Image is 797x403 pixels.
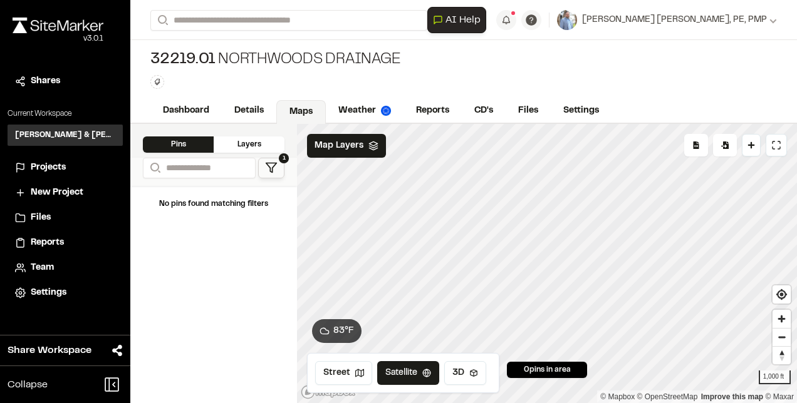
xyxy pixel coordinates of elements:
[759,370,791,384] div: 1,000 ft
[333,324,354,338] span: 83 ° F
[31,186,83,200] span: New Project
[150,99,222,123] a: Dashboard
[381,106,391,116] img: precipai.png
[150,10,173,31] button: Search
[684,134,708,156] div: No pins available to export
[15,236,115,250] a: Reports
[279,153,289,163] span: 1
[31,211,51,225] span: Files
[765,392,794,401] a: Maxar
[15,161,115,175] a: Projects
[701,392,763,401] a: Map feedback
[444,361,486,385] button: 3D
[276,100,326,124] a: Maps
[524,364,571,375] span: 0 pins in area
[31,286,66,300] span: Settings
[8,343,91,358] span: Share Workspace
[143,136,214,153] div: Pins
[326,99,404,123] a: Weather
[13,18,103,33] img: rebrand.png
[557,10,777,30] button: [PERSON_NAME] [PERSON_NAME], PE, PMP
[15,286,115,300] a: Settings
[377,361,439,385] button: Satellite
[557,10,577,30] img: User
[301,385,356,399] a: Mapbox logo
[773,328,791,346] button: Zoom out
[143,158,165,178] button: Search
[222,99,276,123] a: Details
[214,136,284,153] div: Layers
[600,392,635,401] a: Mapbox
[427,7,486,33] button: Open AI Assistant
[445,13,481,28] span: AI Help
[637,392,698,401] a: OpenStreetMap
[8,108,123,120] p: Current Workspace
[773,285,791,304] button: Find my location
[462,99,506,123] a: CD's
[315,139,363,153] span: Map Layers
[13,33,103,44] div: Oh geez...please don't...
[150,75,164,89] button: Edit Tags
[713,134,737,156] div: Import Pins into your project
[773,347,791,364] span: Reset bearing to north
[427,7,491,33] div: Open AI Assistant
[506,99,551,123] a: Files
[551,99,612,123] a: Settings
[8,377,48,392] span: Collapse
[773,346,791,364] button: Reset bearing to north
[15,261,115,275] a: Team
[773,329,791,346] span: Zoom out
[150,50,401,70] div: Northwoods Drainage
[15,130,115,141] h3: [PERSON_NAME] & [PERSON_NAME] Inc.
[404,99,462,123] a: Reports
[773,310,791,328] button: Zoom in
[315,361,372,385] button: Street
[31,236,64,250] span: Reports
[150,50,216,70] span: 32219.01
[582,13,767,27] span: [PERSON_NAME] [PERSON_NAME], PE, PMP
[31,74,60,88] span: Shares
[31,261,54,275] span: Team
[159,201,268,207] span: No pins found matching filters
[31,161,66,175] span: Projects
[15,74,115,88] a: Shares
[15,186,115,200] a: New Project
[312,319,362,343] button: 83°F
[258,158,284,178] button: 1
[15,211,115,225] a: Files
